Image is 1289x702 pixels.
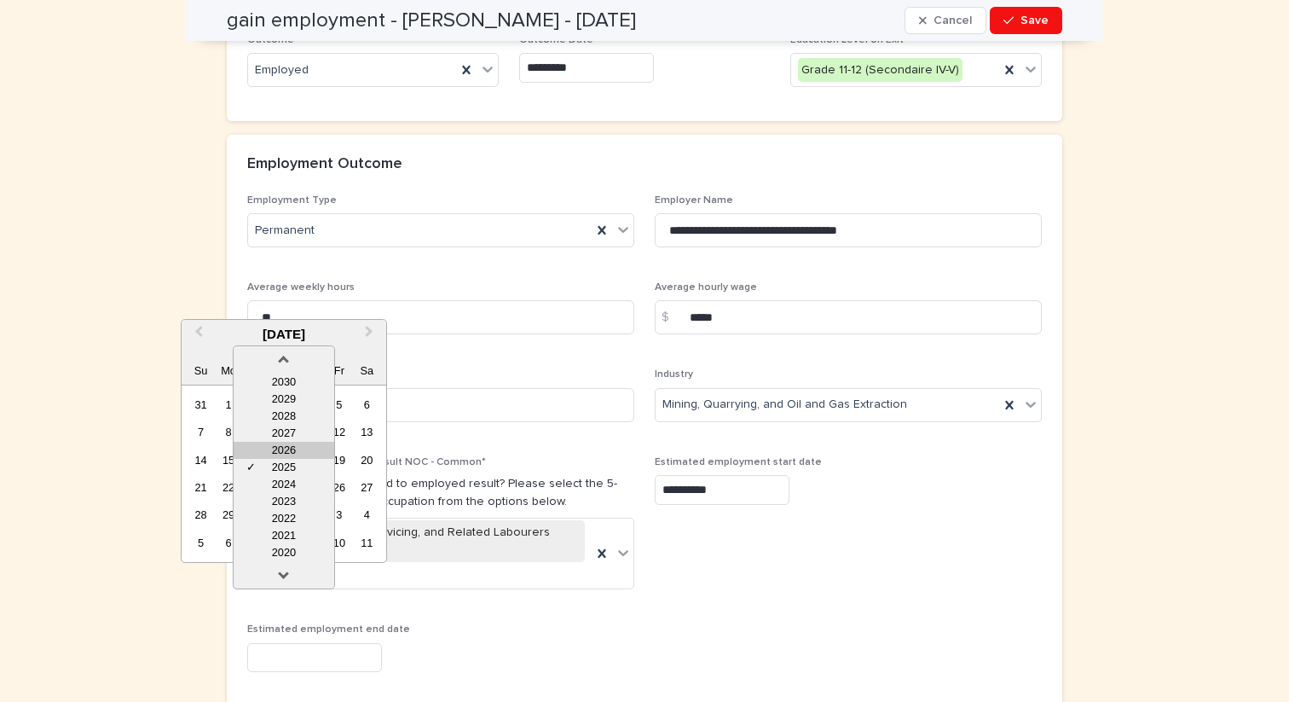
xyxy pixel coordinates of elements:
div: Choose Friday, October 10th, 2025 [327,531,350,554]
div: Choose Sunday, September 21st, 2025 [189,476,212,499]
div: 2027 [234,425,334,442]
div: 2030 [234,374,334,391]
span: Education Level on Exit* [790,35,908,45]
p: What occupation is related to employed result? Please select the 5-digit NOC code for the occupat... [247,475,634,511]
span: Employed [255,61,309,79]
span: Average hourly wage [655,282,757,293]
div: 2029 [234,391,334,408]
button: Next Month [357,322,384,349]
span: Outcome Date* [519,35,598,45]
span: Average weekly hours [247,282,355,293]
span: Permanent [255,222,315,240]
div: Mo [217,359,240,382]
div: Choose Friday, September 12th, 2025 [327,421,350,444]
span: Industry [655,369,693,380]
div: Choose Sunday, August 31st, 2025 [189,393,212,416]
div: Choose Monday, September 22nd, 2025 [217,476,240,499]
div: Choose Monday, September 8th, 2025 [217,421,240,444]
div: Choose Friday, October 3rd, 2025 [327,503,350,526]
div: Choose Saturday, September 20th, 2025 [355,449,379,472]
h2: Employment Outcome [247,155,402,174]
div: Oil and Gas Drilling, Servicing, and Related Labourers (85111) [255,520,585,563]
span: Outcome* [247,35,298,45]
span: Employer Name [655,195,733,206]
button: Cancel [905,7,986,34]
span: ✓ [246,459,256,476]
div: Choose Saturday, September 13th, 2025 [355,421,379,444]
div: Sa [355,359,379,382]
div: Su [189,359,212,382]
span: Cancel [934,15,972,26]
div: Choose Sunday, October 5th, 2025 [189,531,212,554]
div: 2026 [234,442,334,459]
div: month 2025-09 [187,391,380,557]
div: Grade 11-12 (Secondaire IV-V) [798,58,962,83]
div: Choose Sunday, September 7th, 2025 [189,421,212,444]
div: Choose Monday, October 6th, 2025 [217,531,240,554]
button: Save [990,7,1062,34]
span: Estimated employment end date [247,624,410,635]
span: Save [1020,15,1049,26]
div: Choose Friday, September 26th, 2025 [327,476,350,499]
div: Fr [327,359,350,382]
span: Employment Type [247,195,337,206]
div: Choose Monday, September 15th, 2025 [217,449,240,472]
div: Choose Sunday, September 28th, 2025 [189,503,212,526]
div: 2024 [234,476,334,493]
div: Choose Saturday, October 11th, 2025 [355,531,379,554]
div: Choose Monday, September 29th, 2025 [217,503,240,526]
h2: gain employment - [PERSON_NAME] - [DATE] [227,9,636,33]
div: 2028 [234,408,334,425]
div: Choose Friday, September 19th, 2025 [327,449,350,472]
span: Mining, Quarrying, and Oil and Gas Extraction [662,396,907,414]
div: Choose Monday, September 1st, 2025 [217,393,240,416]
div: Choose Saturday, October 4th, 2025 [355,503,379,526]
div: Choose Saturday, September 27th, 2025 [355,476,379,499]
div: 2022 [234,510,334,527]
button: Previous Month [183,322,211,349]
div: 2025 [234,459,334,476]
div: $ [655,300,689,334]
div: 2021 [234,527,334,544]
div: Choose Sunday, September 14th, 2025 [189,449,212,472]
div: Choose Friday, September 5th, 2025 [327,393,350,416]
div: [DATE] [182,327,386,342]
div: 2023 [234,493,334,510]
div: Choose Saturday, September 6th, 2025 [355,393,379,416]
span: Estimated employment start date [655,457,822,467]
div: 2020 [234,544,334,561]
